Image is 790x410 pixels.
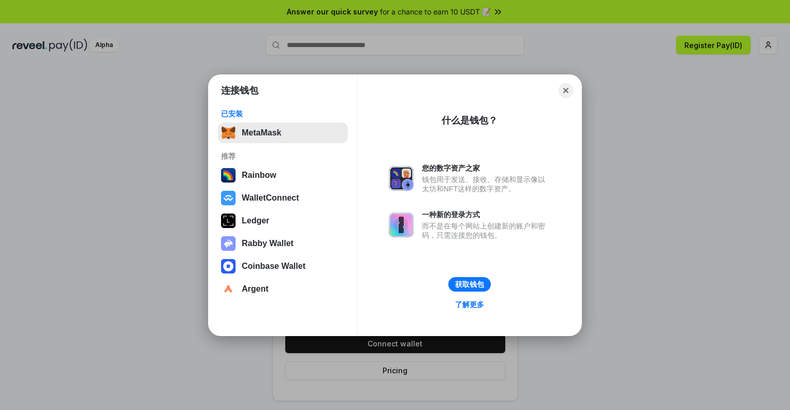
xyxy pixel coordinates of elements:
img: svg+xml,%3Csvg%20width%3D%2228%22%20height%3D%2228%22%20viewBox%3D%220%200%2028%2028%22%20fill%3D... [221,282,236,296]
div: WalletConnect [242,193,299,203]
img: svg+xml,%3Csvg%20xmlns%3D%22http%3A%2F%2Fwww.w3.org%2F2000%2Fsvg%22%20fill%3D%22none%22%20viewBox... [389,166,414,191]
div: MetaMask [242,128,281,138]
button: MetaMask [218,123,348,143]
img: svg+xml,%3Csvg%20width%3D%22120%22%20height%3D%22120%22%20viewBox%3D%220%200%20120%20120%22%20fil... [221,168,236,183]
a: 了解更多 [449,298,490,311]
div: 了解更多 [455,300,484,309]
div: 一种新的登录方式 [422,210,550,219]
button: Ledger [218,210,348,231]
img: svg+xml,%3Csvg%20xmlns%3D%22http%3A%2F%2Fwww.w3.org%2F2000%2Fsvg%22%20width%3D%2228%22%20height%3... [221,214,236,228]
img: svg+xml,%3Csvg%20xmlns%3D%22http%3A%2F%2Fwww.w3.org%2F2000%2Fsvg%22%20fill%3D%22none%22%20viewBox... [221,236,236,251]
div: 而不是在每个网站上创建新的账户和密码，只需连接您的钱包。 [422,221,550,240]
button: WalletConnect [218,188,348,208]
h1: 连接钱包 [221,84,258,97]
img: svg+xml,%3Csvg%20fill%3D%22none%22%20height%3D%2233%22%20viewBox%3D%220%200%2035%2033%22%20width%... [221,126,236,140]
div: Coinbase Wallet [242,262,305,271]
div: Ledger [242,216,269,225]
button: Coinbase Wallet [218,256,348,277]
div: Argent [242,284,269,294]
button: Rabby Wallet [218,233,348,254]
div: 获取钱包 [455,280,484,289]
button: Argent [218,279,348,299]
button: Close [559,83,573,98]
img: svg+xml,%3Csvg%20width%3D%2228%22%20height%3D%2228%22%20viewBox%3D%220%200%2028%2028%22%20fill%3D... [221,259,236,274]
button: Rainbow [218,165,348,186]
div: 什么是钱包？ [442,114,498,127]
div: 推荐 [221,151,345,161]
img: svg+xml,%3Csvg%20xmlns%3D%22http%3A%2F%2Fwww.w3.org%2F2000%2Fsvg%22%20fill%3D%22none%22%20viewBox... [389,212,414,237]
div: 您的数字资产之家 [422,163,550,173]
div: Rainbow [242,171,276,180]
img: svg+xml,%3Csvg%20width%3D%2228%22%20height%3D%2228%22%20viewBox%3D%220%200%2028%2028%22%20fill%3D... [221,191,236,205]
div: 已安装 [221,109,345,118]
div: Rabby Wallet [242,239,294,248]
div: 钱包用于发送、接收、存储和显示像以太坊和NFT这样的数字资产。 [422,175,550,193]
button: 获取钱包 [448,277,491,292]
